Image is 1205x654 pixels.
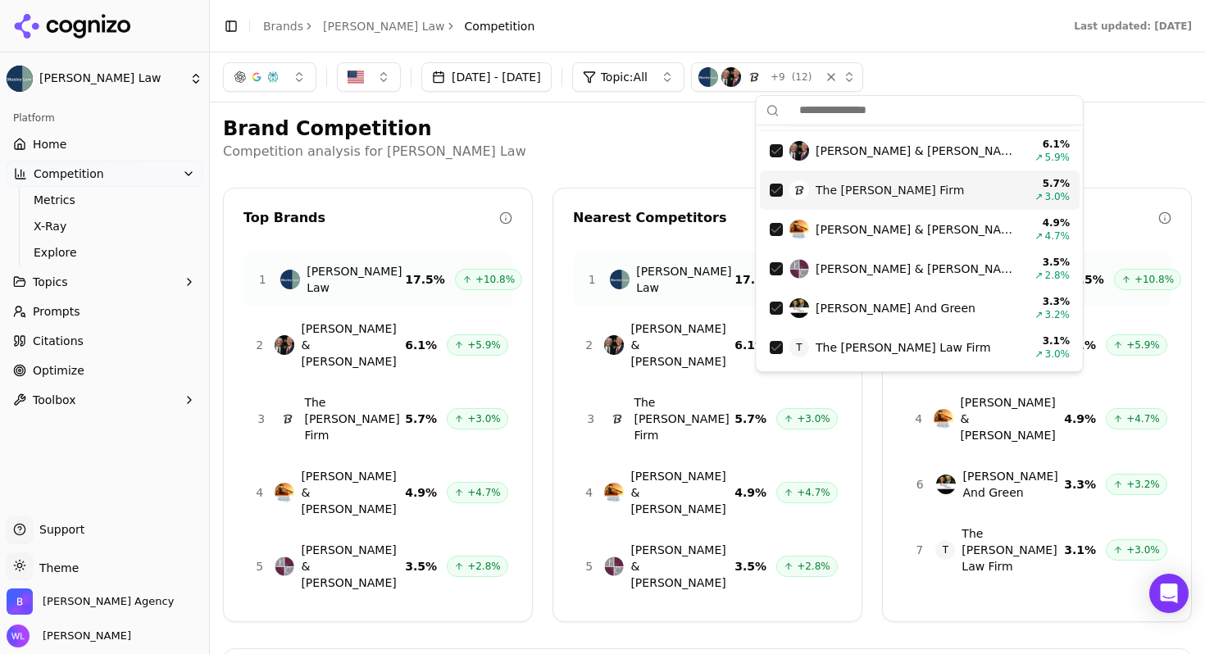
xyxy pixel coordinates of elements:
[816,261,1014,277] span: [PERSON_NAME] & [PERSON_NAME]
[1064,271,1104,288] span: 17.5 %
[584,484,594,501] span: 4
[34,244,176,261] span: Explore
[467,560,501,573] span: +2.8%
[27,188,183,211] a: Metrics
[1064,411,1096,427] span: 4.9 %
[1126,478,1160,491] span: +3.2%
[1044,229,1070,243] span: 4.7 %
[935,540,955,560] span: T
[797,412,830,425] span: +3.0%
[7,624,131,647] button: Open user button
[960,394,1064,443] span: [PERSON_NAME] & [PERSON_NAME]
[573,208,829,228] div: Nearest Competitors
[601,69,648,85] span: Topic: All
[43,594,174,609] span: Bob Agency
[1021,256,1070,269] div: 3.5 %
[467,486,501,499] span: +4.7%
[33,303,80,320] span: Prompts
[7,105,202,131] div: Platform
[1034,151,1043,164] span: ↗
[604,335,624,355] img: Kline & Specter
[789,338,809,357] span: T
[27,241,183,264] a: Explore
[7,131,202,157] a: Home
[7,298,202,325] a: Prompts
[275,335,294,355] img: Kline & Specter
[792,70,812,84] span: ( 12 )
[584,558,594,575] span: 5
[734,337,766,353] span: 6.1 %
[789,141,809,161] img: Kline & Specter
[913,542,925,558] span: 7
[630,320,734,370] span: [PERSON_NAME] & [PERSON_NAME]
[584,337,594,353] span: 2
[348,69,364,85] img: US
[34,192,176,208] span: Metrics
[33,521,84,538] span: Support
[223,142,1192,161] p: Competition analysis for [PERSON_NAME] Law
[7,588,33,615] img: Bob Agency
[465,18,535,34] span: Competition
[33,274,68,290] span: Topics
[254,558,265,575] span: 5
[301,320,405,370] span: [PERSON_NAME] & [PERSON_NAME]
[475,273,515,286] span: +10.8%
[797,486,830,499] span: +4.7%
[254,271,271,288] span: 1
[1044,308,1070,321] span: 3.2 %
[405,411,437,427] span: 5.7 %
[223,116,1192,142] h2: Brand Competition
[7,328,202,354] a: Citations
[1034,308,1043,321] span: ↗
[467,412,501,425] span: +3.0%
[275,483,294,502] img: Lenahan & Dempsey
[27,215,183,238] a: X-Ray
[636,263,734,296] span: [PERSON_NAME] Law
[1126,543,1160,556] span: +3.0%
[33,333,84,349] span: Citations
[7,66,33,92] img: Munley Law
[7,387,202,413] button: Toolbox
[33,392,76,408] span: Toolbox
[323,18,445,34] a: [PERSON_NAME] Law
[1135,273,1174,286] span: +10.8%
[7,357,202,384] a: Optimize
[405,337,437,353] span: 6.1 %
[734,484,766,501] span: 4.9 %
[816,300,975,316] span: [PERSON_NAME] And Green
[254,411,268,427] span: 3
[962,468,1064,501] span: [PERSON_NAME] And Green
[1064,542,1096,558] span: 3.1 %
[789,220,809,239] img: Lenahan & Dempsey
[254,484,265,501] span: 4
[771,70,785,84] span: + 9
[584,411,598,427] span: 3
[816,143,1014,159] span: [PERSON_NAME] & [PERSON_NAME]
[1021,177,1070,190] div: 5.7 %
[263,18,534,34] nav: breadcrumb
[604,483,624,502] img: Lenahan & Dempsey
[7,588,174,615] button: Open organization switcher
[1064,476,1096,493] span: 3.3 %
[405,484,437,501] span: 4.9 %
[33,136,66,152] span: Home
[1044,269,1070,282] span: 2.8 %
[7,269,202,295] button: Topics
[734,271,775,288] span: 17.5 %
[467,338,501,352] span: +5.9%
[1126,412,1160,425] span: +4.7%
[36,629,131,643] span: [PERSON_NAME]
[33,362,84,379] span: Optimize
[7,624,30,647] img: Wendy Lindars
[630,468,734,517] span: [PERSON_NAME] & [PERSON_NAME]
[1021,295,1070,308] div: 3.3 %
[797,560,830,573] span: +2.8%
[744,67,764,87] img: The Levin Firm
[634,394,734,443] span: The [PERSON_NAME] Firm
[1149,574,1189,613] div: Open Intercom Messenger
[962,525,1064,575] span: The [PERSON_NAME] Law Firm
[610,270,630,289] img: Munley Law
[816,221,1014,238] span: [PERSON_NAME] & [PERSON_NAME]
[301,542,405,591] span: [PERSON_NAME] & [PERSON_NAME]
[1034,269,1043,282] span: ↗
